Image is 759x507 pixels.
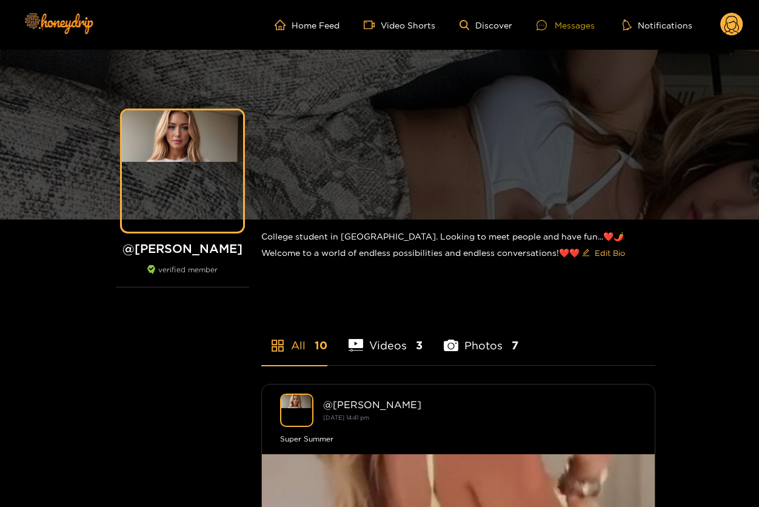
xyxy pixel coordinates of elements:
[280,394,313,427] img: michelle
[512,338,518,353] span: 7
[364,19,381,30] span: video-camera
[460,20,512,30] a: Discover
[280,433,637,445] div: Super Summer
[619,19,696,31] button: Notifications
[261,311,327,365] li: All
[537,18,595,32] div: Messages
[323,399,637,410] div: @ [PERSON_NAME]
[116,241,249,256] h1: @ [PERSON_NAME]
[595,247,625,259] span: Edit Bio
[275,19,292,30] span: home
[349,311,423,365] li: Videos
[315,338,327,353] span: 10
[270,338,285,353] span: appstore
[580,243,627,263] button: editEdit Bio
[323,414,369,421] small: [DATE] 14:41 pm
[275,19,339,30] a: Home Feed
[582,249,590,258] span: edit
[444,311,518,365] li: Photos
[416,338,423,353] span: 3
[364,19,435,30] a: Video Shorts
[261,220,655,272] div: College student in [GEOGRAPHIC_DATA]. Looking to meet people and have fun...❤️🌶️ Welcome to a wor...
[116,265,249,287] div: verified member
